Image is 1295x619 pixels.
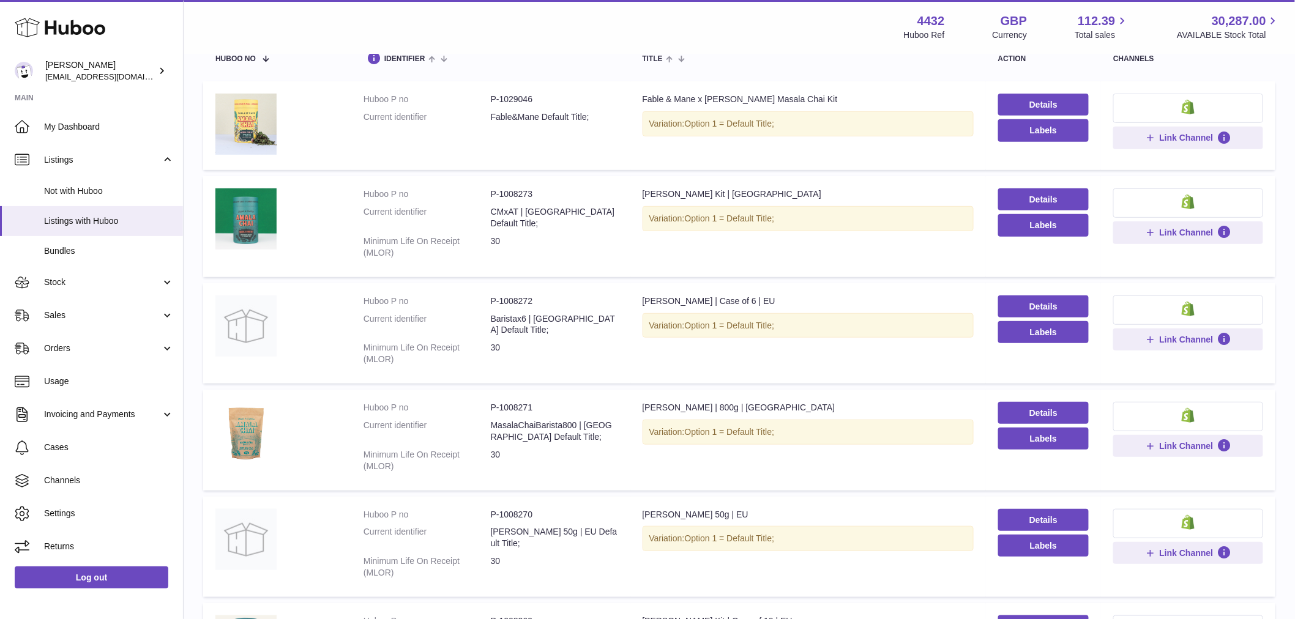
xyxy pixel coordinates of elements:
[685,119,775,128] span: Option 1 = Default Title;
[1113,127,1263,149] button: Link Channel
[364,449,491,472] dt: Minimum Life On Receipt (MLOR)
[215,55,256,63] span: Huboo no
[491,509,618,521] dd: P-1008270
[1113,542,1263,564] button: Link Channel
[44,343,161,354] span: Orders
[643,420,974,445] div: Variation:
[44,376,174,387] span: Usage
[685,533,775,543] span: Option 1 = Default Title;
[364,235,491,259] dt: Minimum Life On Receipt (MLOR)
[1212,13,1266,29] span: 30,287.00
[44,409,161,420] span: Invoicing and Payments
[491,342,618,365] dd: 30
[44,215,174,227] span: Listings with Huboo
[1160,547,1214,558] span: Link Channel
[384,55,425,63] span: identifier
[1078,13,1115,29] span: 112.39
[1182,302,1195,316] img: shopify-small.png
[364,402,491,413] dt: Huboo P no
[15,566,168,588] a: Log out
[44,245,174,257] span: Bundles
[998,188,1089,210] a: Details
[998,119,1089,141] button: Labels
[491,420,618,443] dd: MasalaChaiBarista800 | [GEOGRAPHIC_DATA] Default Title;
[364,313,491,336] dt: Current identifier
[215,295,277,357] img: Masala Chai Barista | Case of 6 | EU
[364,295,491,307] dt: Huboo P no
[1177,13,1280,41] a: 30,287.00 AVAILABLE Stock Total
[491,555,618,579] dd: 30
[364,420,491,443] dt: Current identifier
[1160,440,1214,451] span: Link Channel
[643,111,974,136] div: Variation:
[685,321,775,330] span: Option 1 = Default Title;
[15,62,33,80] img: internalAdmin-4432@internal.huboo.com
[1075,13,1129,41] a: 112.39 Total sales
[491,94,618,105] dd: P-1029046
[364,555,491,579] dt: Minimum Life On Receipt (MLOR)
[215,94,277,155] img: Fable & Mane x Amala Chai Masala Chai Kit
[643,94,974,105] div: Fable & Mane x [PERSON_NAME] Masala Chai Kit
[1113,55,1263,63] div: channels
[1160,334,1214,345] span: Link Channel
[364,342,491,365] dt: Minimum Life On Receipt (MLOR)
[643,509,974,521] div: [PERSON_NAME] 50g | EU
[364,94,491,105] dt: Huboo P no
[1160,227,1214,238] span: Link Channel
[904,29,945,41] div: Huboo Ref
[215,402,277,463] img: Masala Chai Barista | 800g | EU
[1001,13,1027,29] strong: GBP
[215,188,277,250] img: Masala Chai Kit | EU
[44,508,174,519] span: Settings
[491,295,618,307] dd: P-1008272
[491,402,618,413] dd: P-1008271
[491,111,618,123] dd: Fable&Mane Default Title;
[1182,195,1195,209] img: shopify-small.png
[215,509,277,570] img: Masala Chai Barista 50g | EU
[44,185,174,197] span: Not with Huboo
[491,313,618,336] dd: Baristax6 | [GEOGRAPHIC_DATA] Default Title;
[1177,29,1280,41] span: AVAILABLE Stock Total
[1113,221,1263,243] button: Link Channel
[998,402,1089,424] a: Details
[44,541,174,552] span: Returns
[491,206,618,229] dd: CMxAT | [GEOGRAPHIC_DATA] Default Title;
[491,449,618,472] dd: 30
[998,535,1089,557] button: Labels
[1182,515,1195,530] img: shopify-small.png
[998,509,1089,531] a: Details
[364,111,491,123] dt: Current identifier
[1113,435,1263,457] button: Link Channel
[491,188,618,200] dd: P-1008273
[491,235,618,259] dd: 30
[643,295,974,307] div: [PERSON_NAME] | Case of 6 | EU
[44,121,174,133] span: My Dashboard
[998,428,1089,450] button: Labels
[364,509,491,521] dt: Huboo P no
[643,188,974,200] div: [PERSON_NAME] Kit | [GEOGRAPHIC_DATA]
[45,59,155,83] div: [PERSON_NAME]
[1182,100,1195,114] img: shopify-small.png
[1160,132,1214,143] span: Link Channel
[1075,29,1129,41] span: Total sales
[685,213,775,223] span: Option 1 = Default Title;
[643,313,974,338] div: Variation:
[685,427,775,437] span: Option 1 = Default Title;
[993,29,1028,41] div: Currency
[44,154,161,166] span: Listings
[364,526,491,549] dt: Current identifier
[998,55,1089,63] div: action
[364,206,491,229] dt: Current identifier
[1113,328,1263,350] button: Link Channel
[44,475,174,486] span: Channels
[643,206,974,231] div: Variation:
[1182,408,1195,423] img: shopify-small.png
[491,526,618,549] dd: [PERSON_NAME] 50g | EU Default Title;
[998,214,1089,236] button: Labels
[45,72,180,81] span: [EMAIL_ADDRESS][DOMAIN_NAME]
[643,526,974,551] div: Variation:
[364,188,491,200] dt: Huboo P no
[998,295,1089,317] a: Details
[998,94,1089,116] a: Details
[643,55,663,63] span: title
